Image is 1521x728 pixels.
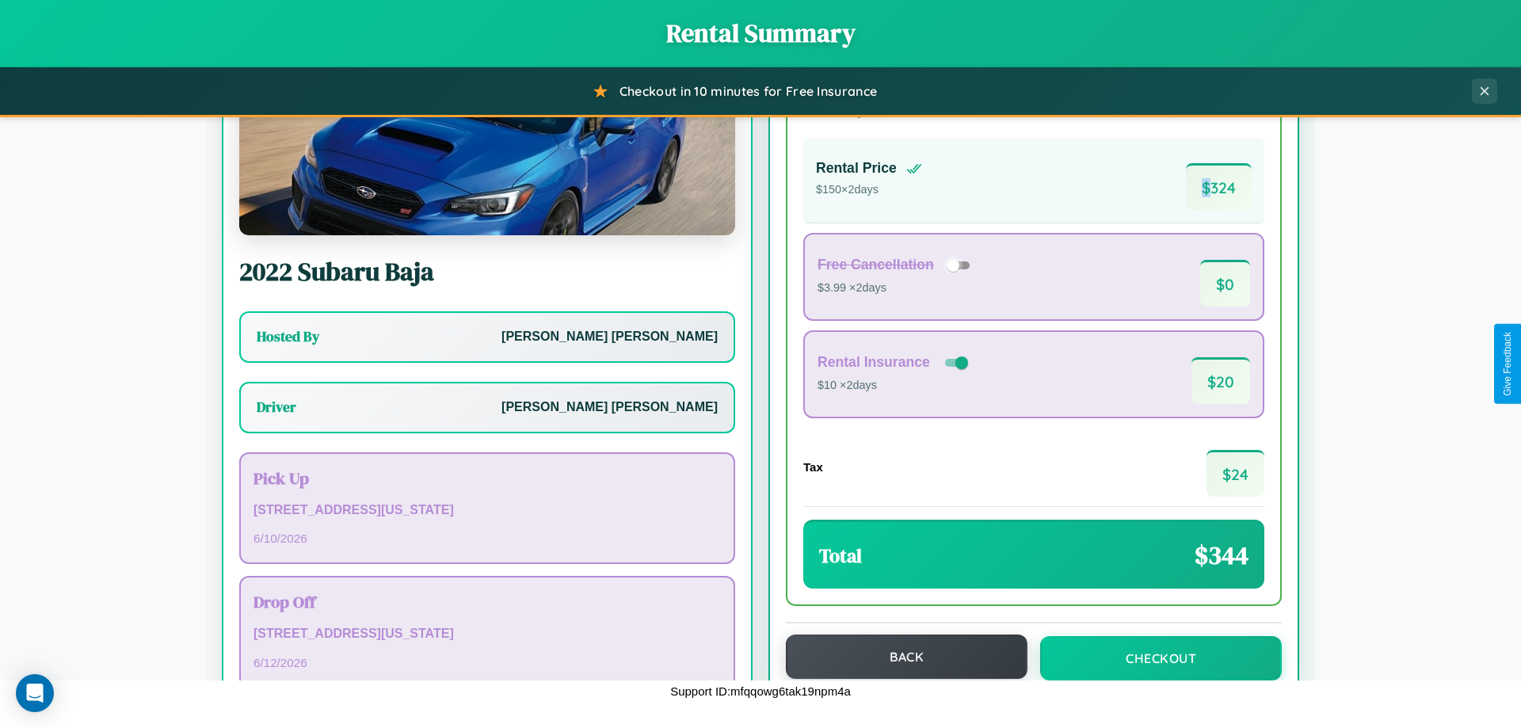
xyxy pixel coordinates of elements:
[619,83,877,99] span: Checkout in 10 minutes for Free Insurance
[1502,332,1513,396] div: Give Feedback
[253,467,721,490] h3: Pick Up
[1040,636,1282,680] button: Checkout
[253,590,721,613] h3: Drop Off
[818,278,975,299] p: $3.99 × 2 days
[818,375,971,396] p: $10 × 2 days
[818,354,930,371] h4: Rental Insurance
[1195,538,1248,573] span: $ 344
[239,254,735,289] h2: 2022 Subaru Baja
[819,543,862,569] h3: Total
[501,396,718,419] p: [PERSON_NAME] [PERSON_NAME]
[818,257,934,273] h4: Free Cancellation
[253,652,721,673] p: 6 / 12 / 2026
[253,528,721,549] p: 6 / 10 / 2026
[1191,357,1250,404] span: $ 20
[670,680,851,702] p: Support ID: mfqqowg6tak19npm4a
[257,398,296,417] h3: Driver
[257,327,319,346] h3: Hosted By
[786,635,1027,679] button: Back
[803,460,823,474] h4: Tax
[253,623,721,646] p: [STREET_ADDRESS][US_STATE]
[16,16,1505,51] h1: Rental Summary
[816,160,897,177] h4: Rental Price
[239,77,735,235] img: Subaru Baja
[816,180,922,200] p: $ 150 × 2 days
[1186,163,1252,210] span: $ 324
[1200,260,1250,307] span: $ 0
[501,326,718,349] p: [PERSON_NAME] [PERSON_NAME]
[1207,450,1264,497] span: $ 24
[253,499,721,522] p: [STREET_ADDRESS][US_STATE]
[16,674,54,712] div: Open Intercom Messenger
